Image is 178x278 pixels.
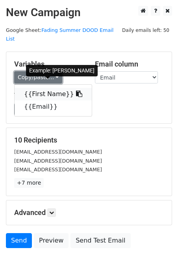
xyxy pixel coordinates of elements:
h5: Variables [14,60,83,69]
h5: Email column [95,60,164,69]
a: {{Email}} [15,100,92,113]
small: [EMAIL_ADDRESS][DOMAIN_NAME] [14,167,102,172]
a: Fading Summer DOOD Email List [6,27,113,42]
a: Copy/paste... [14,71,62,83]
h2: New Campaign [6,6,172,19]
small: [EMAIL_ADDRESS][DOMAIN_NAME] [14,149,102,155]
a: Send Test Email [70,233,130,248]
iframe: Chat Widget [139,240,178,278]
div: Example: [PERSON_NAME] [26,65,98,76]
small: Google Sheet: [6,27,113,42]
a: +7 more [14,178,44,188]
a: {{First Name}} [15,88,92,100]
h5: Advanced [14,208,164,217]
span: Daily emails left: 50 [119,26,172,35]
a: Send [6,233,32,248]
a: Daily emails left: 50 [119,27,172,33]
h5: 10 Recipients [14,136,164,145]
small: [EMAIL_ADDRESS][DOMAIN_NAME] [14,158,102,164]
a: Preview [34,233,69,248]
